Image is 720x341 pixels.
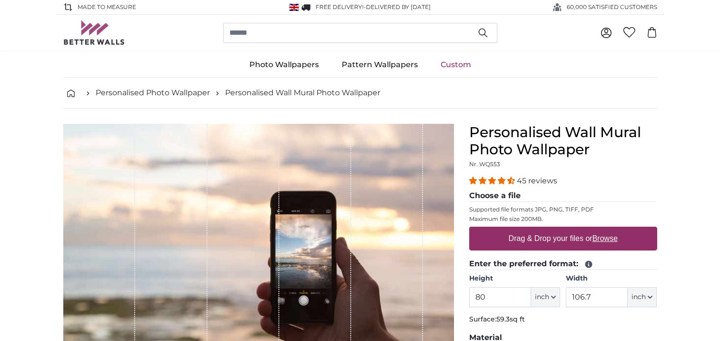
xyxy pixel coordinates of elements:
[78,3,136,11] span: Made to Measure
[289,4,299,11] img: United Kingdom
[469,215,657,223] p: Maximum file size 200MB.
[592,234,618,242] u: Browse
[517,176,557,185] span: 45 reviews
[63,20,125,45] img: Betterwalls
[469,160,500,168] span: Nr. WQ553
[469,124,657,158] h1: Personalised Wall Mural Photo Wallpaper
[96,87,210,99] a: Personalised Photo Wallpaper
[567,3,657,11] span: 60,000 SATISFIED CUSTOMERS
[225,87,380,99] a: Personalised Wall Mural Photo Wallpaper
[429,52,483,77] a: Custom
[469,206,657,213] p: Supported file formats JPG, PNG, TIFF, PDF
[496,315,525,323] span: 59.3sq ft
[504,229,621,248] label: Drag & Drop your files or
[628,287,657,307] button: inch
[469,176,517,185] span: 4.36 stars
[469,315,657,324] p: Surface:
[366,3,431,10] span: Delivered by [DATE]
[469,190,657,202] legend: Choose a file
[566,274,657,283] label: Width
[238,52,330,77] a: Photo Wallpapers
[469,258,657,270] legend: Enter the preferred format:
[330,52,429,77] a: Pattern Wallpapers
[63,78,657,109] nav: breadcrumbs
[535,292,549,302] span: inch
[631,292,646,302] span: inch
[316,3,364,10] span: FREE delivery!
[364,3,431,10] span: -
[531,287,560,307] button: inch
[469,274,560,283] label: Height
